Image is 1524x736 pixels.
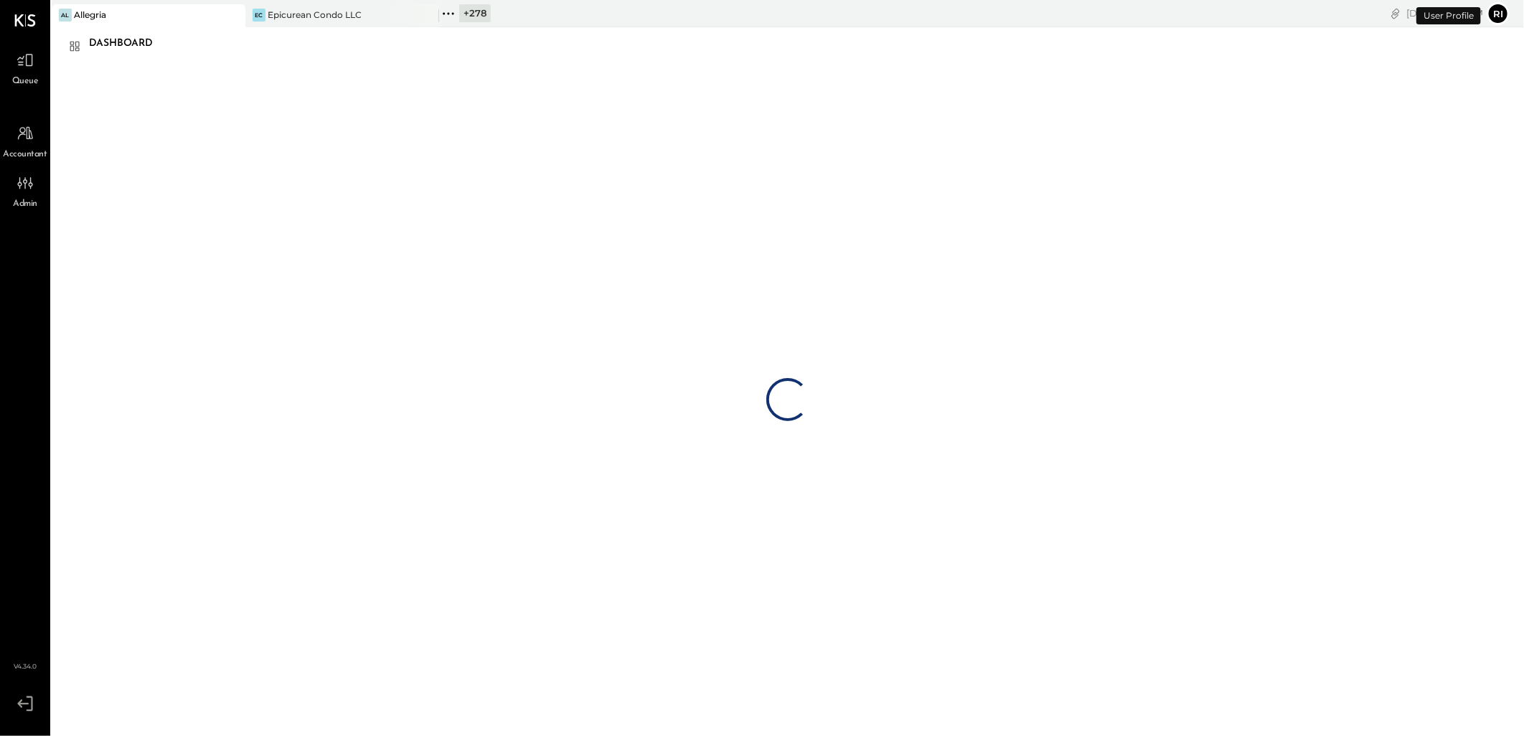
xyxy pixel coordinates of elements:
[1,169,50,211] a: Admin
[89,32,167,55] div: Dashboard
[1406,6,1483,20] div: [DATE]
[253,9,265,22] div: EC
[268,9,362,21] div: Epicurean Condo LLC
[74,9,106,21] div: Allegria
[1416,7,1481,24] div: User Profile
[1388,6,1403,21] div: copy link
[459,4,491,22] div: + 278
[13,198,37,211] span: Admin
[1,47,50,88] a: Queue
[1,120,50,161] a: Accountant
[12,75,39,88] span: Queue
[59,9,72,22] div: Al
[4,148,47,161] span: Accountant
[1487,2,1510,25] button: ri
